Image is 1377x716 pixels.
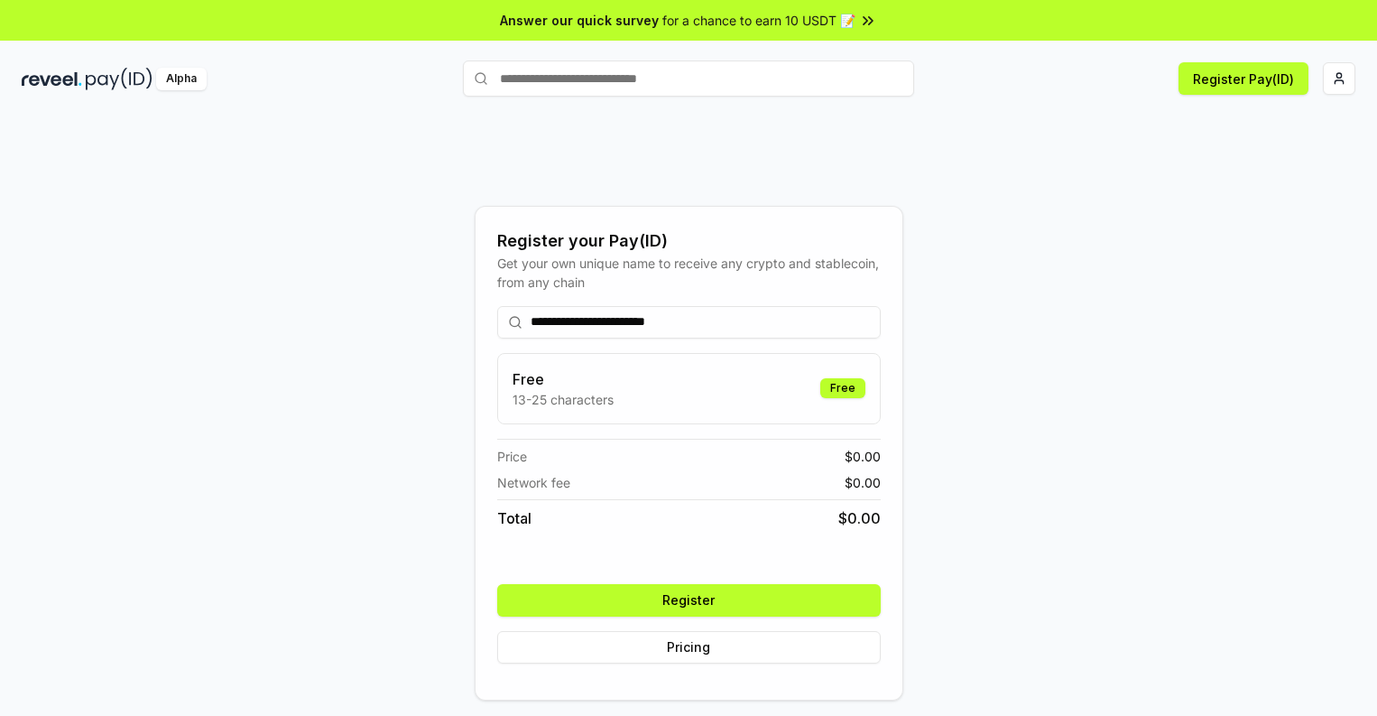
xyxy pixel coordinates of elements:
[662,11,855,30] span: for a chance to earn 10 USDT 📝
[513,390,614,409] p: 13-25 characters
[838,507,881,529] span: $ 0.00
[1178,62,1308,95] button: Register Pay(ID)
[500,11,659,30] span: Answer our quick survey
[156,68,207,90] div: Alpha
[820,378,865,398] div: Free
[513,368,614,390] h3: Free
[497,447,527,466] span: Price
[497,254,881,292] div: Get your own unique name to receive any crypto and stablecoin, from any chain
[86,68,152,90] img: pay_id
[497,473,570,492] span: Network fee
[497,584,881,617] button: Register
[497,228,881,254] div: Register your Pay(ID)
[845,447,881,466] span: $ 0.00
[845,473,881,492] span: $ 0.00
[22,68,82,90] img: reveel_dark
[497,507,531,529] span: Total
[497,631,881,664] button: Pricing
